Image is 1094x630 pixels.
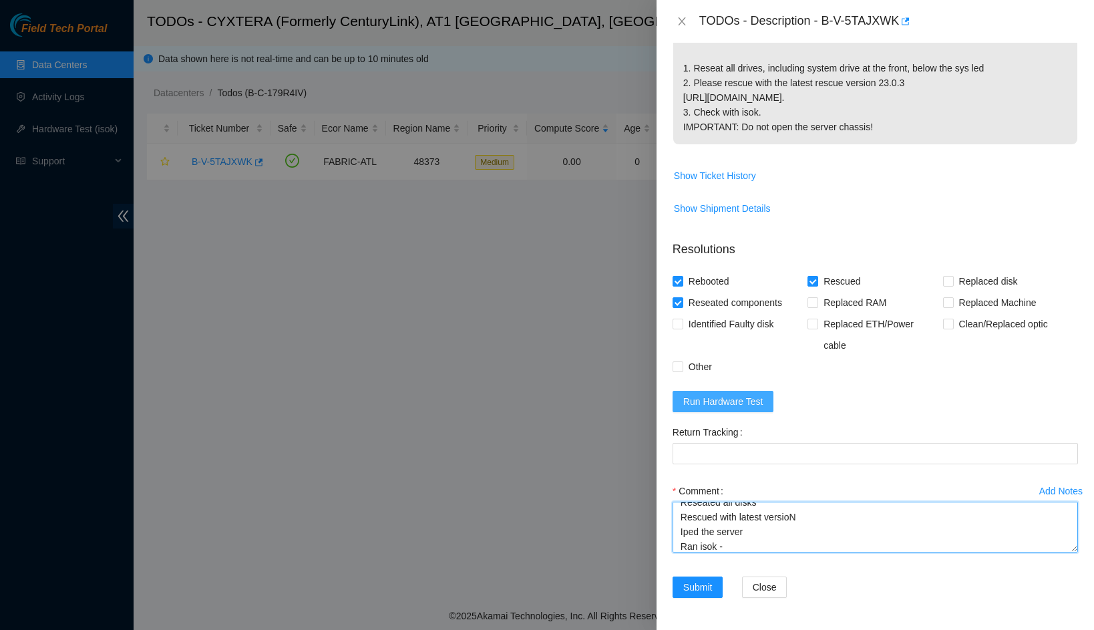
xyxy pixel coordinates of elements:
span: Show Ticket History [674,168,756,183]
div: Add Notes [1039,486,1083,496]
span: Other [683,356,717,377]
button: Add Notes [1039,480,1083,502]
label: Return Tracking [673,422,748,443]
div: TODOs - Description - B-V-5TAJXWK [699,11,1078,32]
span: Rescued [818,271,866,292]
span: Show Shipment Details [674,201,771,216]
button: Close [742,577,787,598]
span: Close [753,580,777,595]
span: Identified Faulty disk [683,313,779,335]
textarea: Comment [673,502,1078,553]
span: Replaced Machine [954,292,1042,313]
button: Run Hardware Test [673,391,774,412]
span: Submit [683,580,713,595]
span: Rebooted [683,271,735,292]
span: Reseated components [683,292,787,313]
span: Clean/Replaced optic [954,313,1053,335]
span: Replaced RAM [818,292,892,313]
button: Submit [673,577,723,598]
span: close [677,16,687,27]
label: Comment [673,480,729,502]
button: Close [673,15,691,28]
span: Run Hardware Test [683,394,763,409]
span: Replaced disk [954,271,1023,292]
button: Show Shipment Details [673,198,771,219]
input: Return Tracking [673,443,1078,464]
span: Replaced ETH/Power cable [818,313,942,356]
button: Show Ticket History [673,165,757,186]
p: Resolutions [673,230,1078,259]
